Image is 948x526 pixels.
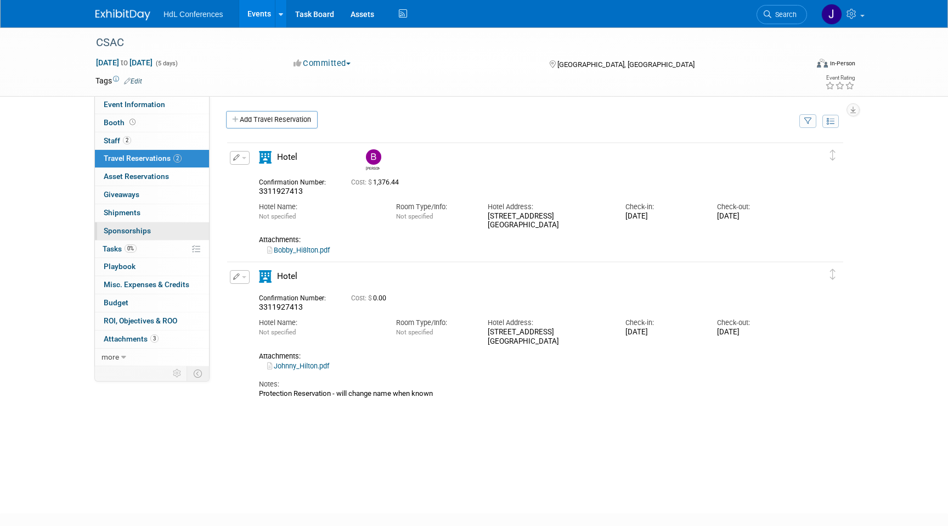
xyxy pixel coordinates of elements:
a: Travel Reservations2 [95,150,209,167]
div: [DATE] [625,328,701,337]
a: ROI, Objectives & ROO [95,312,209,330]
div: Room Type/Info: [396,318,471,328]
div: Hotel Name: [259,318,380,328]
a: Event Information [95,96,209,114]
i: Filter by Traveler [804,118,812,125]
span: 1,376.44 [351,178,403,186]
span: Event Information [104,100,165,109]
span: Not specified [259,212,296,220]
a: Search [757,5,807,24]
span: Tasks [103,244,137,253]
span: Asset Reservations [104,172,169,181]
a: Sponsorships [95,222,209,240]
td: Personalize Event Tab Strip [168,366,187,380]
img: Bobby Young [366,149,381,165]
div: Confirmation Number: [259,291,335,303]
span: Playbook [104,262,136,271]
span: Attachments [104,334,159,343]
a: more [95,349,209,366]
a: Asset Reservations [95,168,209,186]
span: 3311927413 [259,187,303,195]
span: Booth [104,118,138,127]
span: Search [771,10,797,19]
div: Bobby Young [366,165,380,171]
div: Confirmation Number: [259,175,335,187]
div: Hotel Name: [259,202,380,212]
a: Booth [95,114,209,132]
a: Tasks0% [95,240,209,258]
div: Protection Reservation - will change name when known [259,389,792,398]
span: Misc. Expenses & Credits [104,280,189,289]
i: Click and drag to move item [830,269,836,280]
span: ROI, Objectives & ROO [104,316,177,325]
span: Not specified [259,328,296,336]
span: Booth not reserved yet [127,118,138,126]
span: 3311927413 [259,303,303,311]
button: Committed [290,58,355,69]
a: Playbook [95,258,209,276]
span: Not specified [396,328,433,336]
a: Johnny_Hilton.pdf [267,362,329,370]
span: to [119,58,129,67]
span: Staff [104,136,131,145]
i: Hotel [259,151,272,164]
div: Room Type/Info: [396,202,471,212]
span: Cost: $ [351,178,373,186]
div: [DATE] [717,328,792,337]
span: 3 [150,334,159,343]
div: Event Format [742,57,855,74]
div: [STREET_ADDRESS] [GEOGRAPHIC_DATA] [488,328,608,346]
span: 2 [123,136,131,144]
div: Attachments: [259,352,792,361]
span: [DATE] [DATE] [95,58,153,68]
span: Sponsorships [104,226,151,235]
i: Click and drag to move item [830,150,836,161]
div: In-Person [830,59,855,68]
span: Shipments [104,208,140,217]
a: Add Travel Reservation [226,111,318,128]
a: Staff2 [95,132,209,150]
div: Check-out: [717,202,792,212]
div: Hotel Address: [488,202,608,212]
span: Not specified [396,212,433,220]
div: CSAC [92,33,791,53]
span: more [101,352,119,361]
div: Bobby Young [363,149,382,171]
div: [DATE] [625,212,701,221]
div: [STREET_ADDRESS] [GEOGRAPHIC_DATA] [488,212,608,231]
span: [GEOGRAPHIC_DATA], [GEOGRAPHIC_DATA] [557,60,695,69]
span: Hotel [277,271,297,281]
a: Misc. Expenses & Credits [95,276,209,294]
span: 0% [125,244,137,253]
div: Check-in: [625,202,701,212]
a: Bobby_Hi8lton.pdf [267,246,330,254]
td: Toggle Event Tabs [187,366,210,380]
div: Notes: [259,379,792,389]
a: Giveaways [95,186,209,204]
i: Hotel [259,270,272,283]
a: Shipments [95,204,209,222]
span: Giveaways [104,190,139,199]
div: [DATE] [717,212,792,221]
div: Hotel Address: [488,318,608,328]
a: Attachments3 [95,331,209,348]
span: 0.00 [351,294,391,302]
img: Format-Inperson.png [817,59,828,68]
div: Event Rating [825,75,855,81]
a: Edit [124,77,142,85]
img: ExhibitDay [95,9,150,20]
div: Check-out: [717,318,792,328]
span: 2 [173,154,182,163]
span: Cost: $ [351,294,373,302]
span: HdL Conferences [163,10,223,19]
a: Budget [95,294,209,312]
span: Travel Reservations [104,154,182,163]
img: Johnny Nguyen [821,4,842,25]
span: Hotel [277,152,297,162]
span: Budget [104,298,128,307]
div: Attachments: [259,236,792,244]
div: Check-in: [625,318,701,328]
td: Tags [95,75,142,86]
span: (5 days) [155,60,178,67]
